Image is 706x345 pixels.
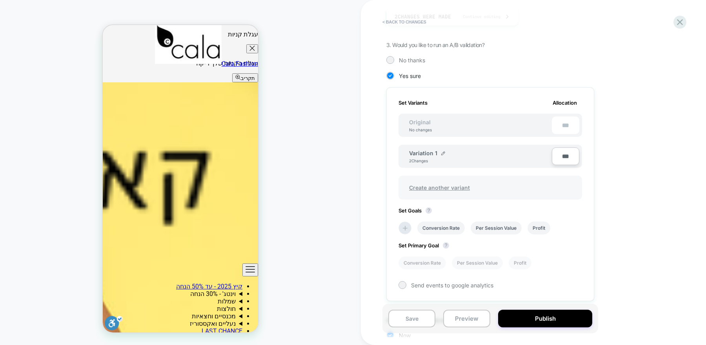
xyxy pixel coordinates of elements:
[409,158,433,163] div: 2 Changes
[498,310,592,327] button: Publish
[119,35,155,42] span: Cala Fashion
[553,100,577,106] span: Allocation
[399,73,421,79] span: Yes sure
[509,256,531,269] li: Profit
[2,291,20,308] button: סרגל נגישות
[528,222,550,234] li: Profit
[401,127,440,132] div: No changes
[386,42,484,48] span: 3. Would you like to run an A/B validation?
[398,100,428,106] span: Set Variants
[426,207,432,214] button: ?
[395,13,451,20] span: 2 Changes were made
[388,310,435,327] button: Save
[441,151,445,155] img: edit
[398,256,446,269] li: Conversion Rate
[471,222,522,234] li: Per Session Value
[401,119,439,125] span: Original
[452,256,503,269] li: Per Session Value
[399,57,425,64] span: No thanks
[409,150,437,156] span: Variation 1
[443,310,490,327] button: Preview
[99,302,140,310] a: LAST CHANCE
[417,222,465,234] li: Conversion Rate
[73,258,140,265] a: קיץ 2025 - עד 50% הנחה
[401,178,478,197] span: Create another variant
[443,242,449,249] button: ?
[398,242,453,249] span: Set Primary Goal
[378,16,430,28] button: < Back to changes
[411,282,493,289] span: Send events to google analytics
[398,207,436,214] span: Set Goals
[455,14,500,19] span: Continue editing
